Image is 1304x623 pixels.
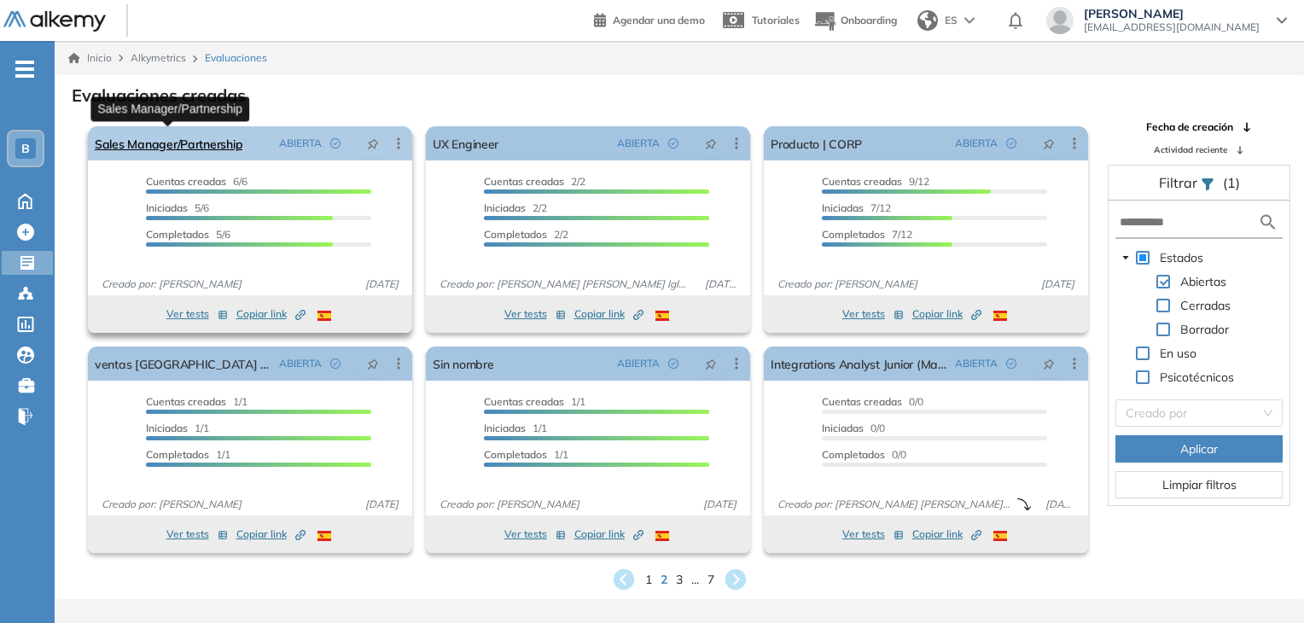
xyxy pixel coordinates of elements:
[484,175,585,188] span: 2/2
[696,497,743,512] span: [DATE]
[1034,277,1081,292] span: [DATE]
[617,136,660,151] span: ABIERTA
[655,531,669,541] img: ESP
[822,448,885,461] span: Completados
[822,201,864,214] span: Iniciadas
[613,14,705,26] span: Agendar una demo
[822,422,864,434] span: Iniciadas
[912,304,981,324] button: Copiar link
[822,228,912,241] span: 7/12
[813,3,897,39] button: Onboarding
[166,304,228,324] button: Ver tests
[1219,541,1304,623] iframe: Chat Widget
[72,85,246,106] h3: Evaluaciones creadas
[236,524,306,544] button: Copiar link
[131,51,186,64] span: Alkymetrics
[655,311,669,321] img: ESP
[354,130,392,157] button: pushpin
[1180,298,1231,313] span: Cerradas
[771,346,948,381] a: Integrations Analyst Junior (Marielb)
[1177,271,1230,292] span: Abiertas
[146,175,247,188] span: 6/6
[354,350,392,377] button: pushpin
[752,14,800,26] span: Tutoriales
[484,228,568,241] span: 2/2
[955,356,998,371] span: ABIERTA
[822,175,902,188] span: Cuentas creadas
[842,304,904,324] button: Ver tests
[1006,358,1016,369] span: check-circle
[1030,130,1068,157] button: pushpin
[1115,471,1283,498] button: Limpiar filtros
[668,358,678,369] span: check-circle
[1160,250,1203,265] span: Estados
[707,571,714,589] span: 7
[912,527,981,542] span: Copiar link
[358,497,405,512] span: [DATE]
[1006,138,1016,148] span: check-circle
[504,304,566,324] button: Ver tests
[95,346,272,381] a: ventas [GEOGRAPHIC_DATA] - avanzado
[146,201,188,214] span: Iniciadas
[1154,143,1227,156] span: Actividad reciente
[1115,435,1283,463] button: Aplicar
[842,524,904,544] button: Ver tests
[912,306,981,322] span: Copiar link
[1177,295,1234,316] span: Cerradas
[822,395,923,408] span: 0/0
[484,228,547,241] span: Completados
[330,138,341,148] span: check-circle
[705,357,717,370] span: pushpin
[676,571,683,589] span: 3
[205,50,267,66] span: Evaluaciones
[146,175,226,188] span: Cuentas creadas
[15,67,34,71] i: -
[1043,357,1055,370] span: pushpin
[617,356,660,371] span: ABIERTA
[95,277,248,292] span: Creado por: [PERSON_NAME]
[917,10,938,31] img: world
[771,126,862,160] a: Producto | CORP
[1162,475,1237,494] span: Limpiar filtros
[433,126,498,160] a: UX Engineer
[68,50,112,66] a: Inicio
[574,524,643,544] button: Copiar link
[484,395,585,408] span: 1/1
[484,422,526,434] span: Iniciadas
[146,448,230,461] span: 1/1
[166,524,228,544] button: Ver tests
[698,277,743,292] span: [DATE]
[822,422,885,434] span: 0/0
[945,13,958,28] span: ES
[955,136,998,151] span: ABIERTA
[1219,541,1304,623] div: Widget de chat
[993,531,1007,541] img: ESP
[1156,247,1207,268] span: Estados
[1177,319,1232,340] span: Borrador
[1084,20,1260,34] span: [EMAIL_ADDRESS][DOMAIN_NAME]
[1258,212,1278,233] img: search icon
[146,228,230,241] span: 5/6
[1159,174,1201,191] span: Filtrar
[822,201,891,214] span: 7/12
[146,422,209,434] span: 1/1
[484,201,526,214] span: Iniciadas
[594,9,705,29] a: Agendar una demo
[236,306,306,322] span: Copiar link
[1160,346,1196,361] span: En uso
[433,346,493,381] a: Sin nombre
[146,422,188,434] span: Iniciadas
[21,142,30,155] span: B
[146,448,209,461] span: Completados
[1223,172,1240,193] span: (1)
[1030,350,1068,377] button: pushpin
[484,448,547,461] span: Completados
[1039,497,1081,512] span: [DATE]
[279,356,322,371] span: ABIERTA
[484,395,564,408] span: Cuentas creadas
[367,357,379,370] span: pushpin
[822,175,929,188] span: 9/12
[1156,343,1200,364] span: En uso
[236,304,306,324] button: Copiar link
[1146,119,1233,135] span: Fecha de creación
